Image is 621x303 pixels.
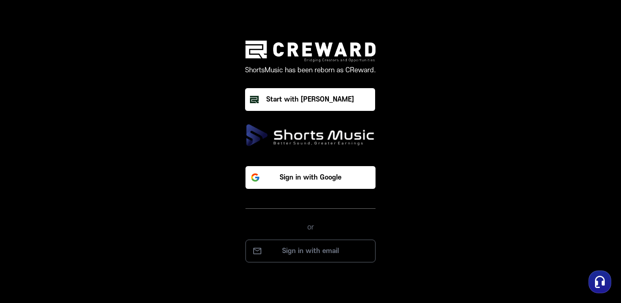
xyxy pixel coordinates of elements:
[245,41,376,62] img: creward logo
[245,88,376,111] a: Start with [PERSON_NAME]
[280,173,341,182] p: Sign in with Google
[254,246,367,256] p: Sign in with email
[54,236,105,256] a: Messages
[245,208,376,233] div: or
[245,65,376,75] p: ShortsMusic has been reborn as CReward.
[105,236,156,256] a: Settings
[67,248,91,255] span: Messages
[21,248,35,254] span: Home
[245,124,376,147] img: ShortsMusic
[245,166,376,189] button: Sign in with Google
[245,88,375,111] button: Start with [PERSON_NAME]
[120,248,140,254] span: Settings
[245,240,376,262] button: Sign in with email
[2,236,54,256] a: Home
[266,95,354,104] div: Start with [PERSON_NAME]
